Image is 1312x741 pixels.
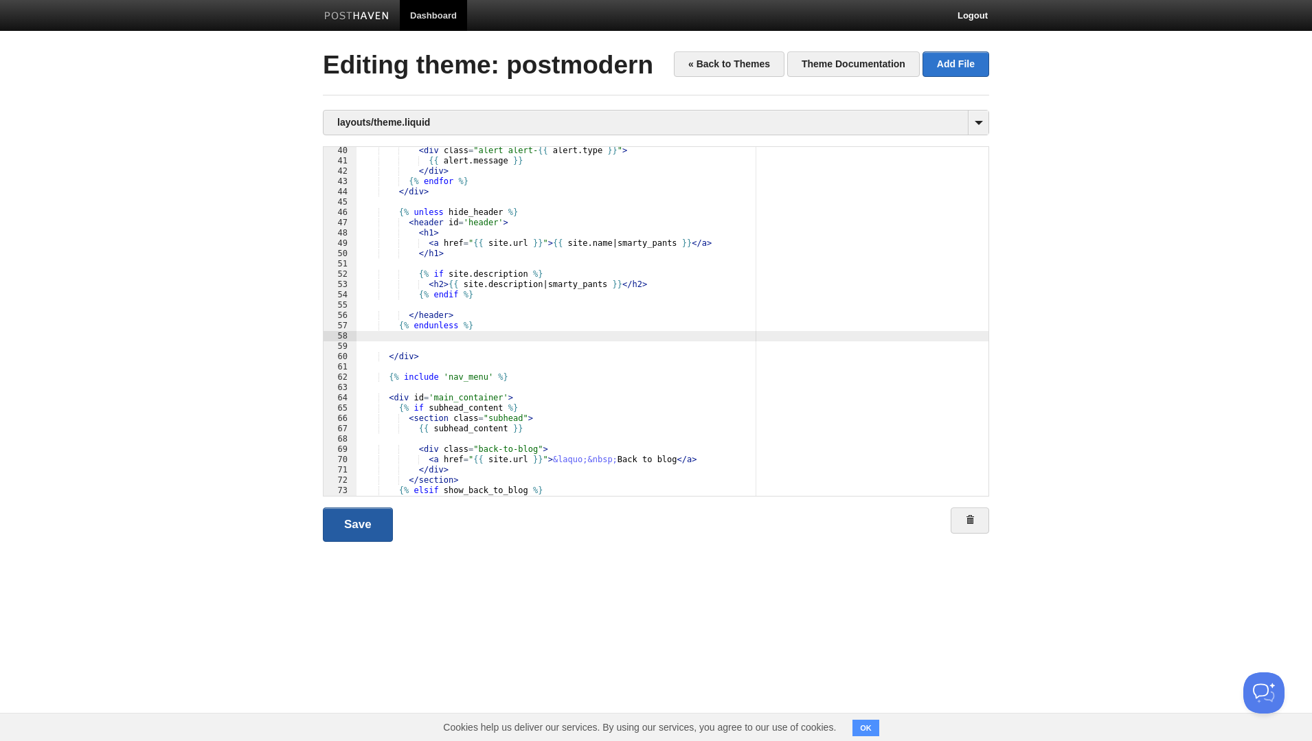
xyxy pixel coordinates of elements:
[852,720,879,736] button: OK
[324,331,357,341] div: 58
[324,372,357,383] div: 62
[324,146,357,156] div: 40
[324,207,357,218] div: 46
[324,393,357,403] div: 64
[324,166,357,176] div: 42
[324,269,357,280] div: 52
[324,259,357,269] div: 51
[674,52,784,77] a: « Back to Themes
[324,465,357,475] div: 71
[324,486,357,496] div: 73
[324,455,357,465] div: 70
[324,176,357,187] div: 43
[324,310,357,321] div: 56
[324,383,357,393] div: 63
[787,52,920,77] a: Theme Documentation
[324,238,357,249] div: 49
[324,444,357,455] div: 69
[324,187,357,197] div: 44
[324,218,357,228] div: 47
[324,424,357,434] div: 67
[323,508,393,542] a: Save
[324,413,357,424] div: 66
[324,475,357,486] div: 72
[323,52,989,80] h2: Editing theme: postmodern
[429,714,850,741] span: Cookies help us deliver our services. By using our services, you agree to our use of cookies.
[324,280,357,290] div: 53
[1243,672,1285,714] iframe: Help Scout Beacon - Open
[324,156,357,166] div: 41
[324,111,988,135] a: layouts/theme.liquid
[324,249,357,259] div: 50
[324,321,357,331] div: 57
[923,52,989,77] a: Add File
[324,434,357,444] div: 68
[324,290,357,300] div: 54
[324,362,357,372] div: 61
[324,341,357,352] div: 59
[324,403,357,413] div: 65
[324,12,389,22] img: Posthaven-bar
[324,197,357,207] div: 45
[324,228,357,238] div: 48
[324,352,357,362] div: 60
[324,300,357,310] div: 55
